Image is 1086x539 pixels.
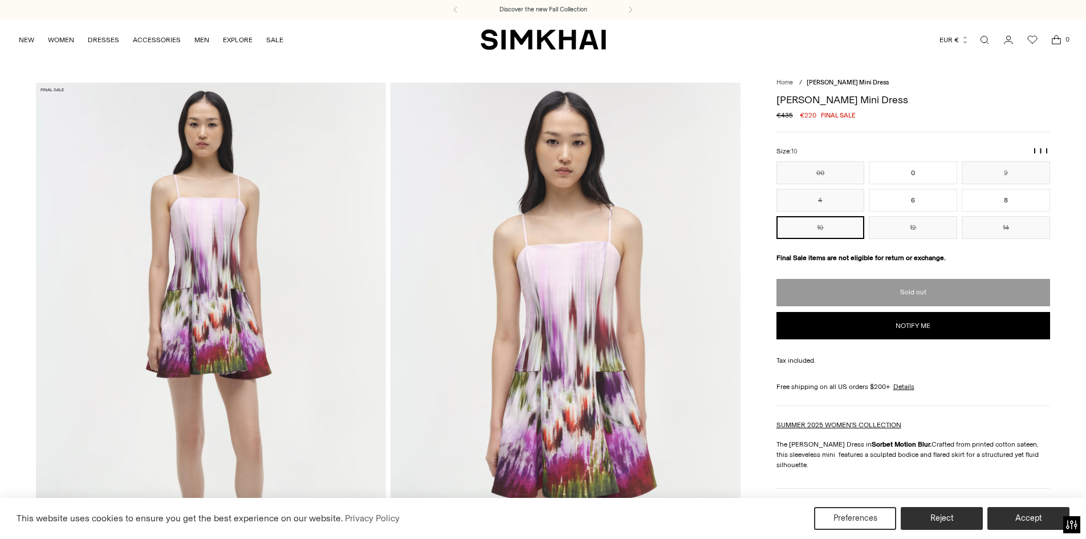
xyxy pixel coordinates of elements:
h1: [PERSON_NAME] Mini Dress [776,95,1051,105]
a: ACCESSORIES [133,27,181,52]
span: €220 [800,110,816,120]
button: 0 [869,161,957,184]
button: 00 [776,161,865,184]
nav: breadcrumbs [776,78,1051,88]
a: SIMKHAI [481,29,606,51]
a: DRESSES [88,27,119,52]
strong: Final Sale items are not eligible for return or exchange. [776,254,946,262]
a: NEW [19,27,34,52]
a: WOMEN [48,27,74,52]
a: EXPLORE [223,27,253,52]
a: Open cart modal [1045,29,1068,51]
a: Privacy Policy (opens in a new tab) [343,510,401,527]
button: Preferences [814,507,896,530]
a: Home [776,79,793,86]
button: 10 [776,216,865,239]
a: Wishlist [1021,29,1044,51]
a: Discover the new Fall Collection [499,5,587,14]
a: Go to the account page [997,29,1020,51]
button: 12 [869,216,957,239]
button: 14 [962,216,1050,239]
div: / [799,78,802,88]
label: Size: [776,146,798,157]
a: SALE [266,27,283,52]
s: €435 [776,110,793,120]
a: SUMMER 2025 WOMEN'S COLLECTION [776,421,901,429]
button: Size & Fit [776,489,1051,518]
button: 8 [962,189,1050,212]
button: Notify me [776,312,1051,339]
div: Free shipping on all US orders $200+ [776,382,1051,392]
strong: Sorbet Motion Blur. [872,440,932,448]
div: Tax included. [776,355,1051,366]
button: EUR € [939,27,969,52]
button: 4 [776,189,865,212]
button: 6 [869,189,957,212]
a: MEN [194,27,209,52]
button: Accept [987,507,1069,530]
p: The [PERSON_NAME] Dress in Crafted from printed cotton sateen, this sleeveless mini features a sc... [776,439,1051,470]
span: [PERSON_NAME] Mini Dress [807,79,889,86]
span: This website uses cookies to ensure you get the best experience on our website. [17,513,343,524]
button: Reject [901,507,983,530]
a: Details [893,382,914,392]
span: 10 [791,148,798,155]
a: Open search modal [973,29,996,51]
span: 0 [1062,34,1072,44]
button: 2 [962,161,1050,184]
